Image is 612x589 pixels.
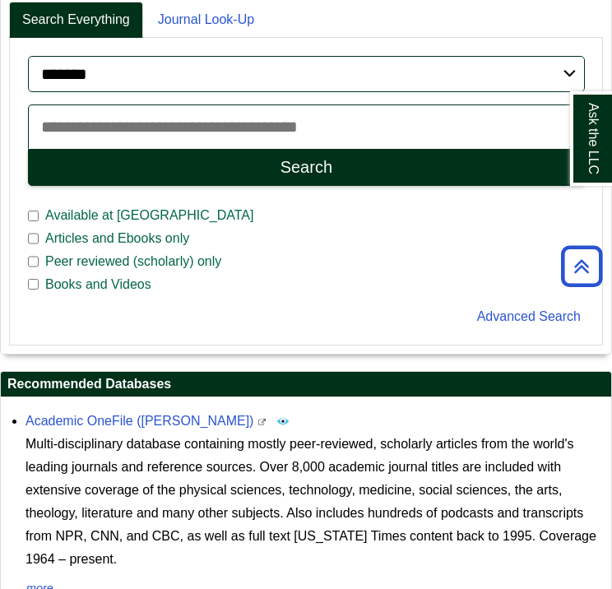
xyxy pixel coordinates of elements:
[1,372,611,397] h2: Recommended Databases
[276,415,290,428] img: Peer Reviewed
[145,2,267,39] a: Journal Look-Up
[477,309,581,323] a: Advanced Search
[28,231,39,246] input: Articles and Ebooks only
[280,158,332,177] div: Search
[9,2,143,39] a: Search Everything
[257,419,267,426] i: This link opens in a new window
[39,275,158,294] span: Books and Videos
[28,254,39,269] input: Peer reviewed (scholarly) only
[39,206,260,225] span: Available at [GEOGRAPHIC_DATA]
[25,414,253,428] a: Academic OneFile ([PERSON_NAME])
[25,433,603,571] p: Multi-disciplinary database containing mostly peer-reviewed, scholarly articles from the world's ...
[39,229,196,248] span: Articles and Ebooks only
[555,255,608,277] a: Back to Top
[28,209,39,224] input: Available at [GEOGRAPHIC_DATA]
[28,149,585,186] button: Search
[28,277,39,292] input: Books and Videos
[39,252,228,271] span: Peer reviewed (scholarly) only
